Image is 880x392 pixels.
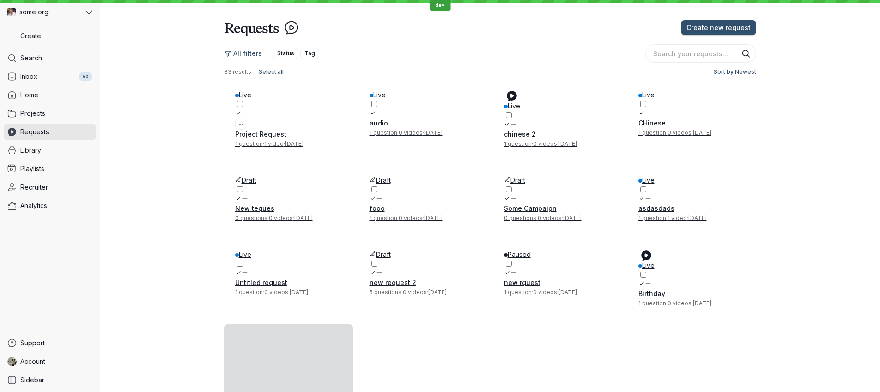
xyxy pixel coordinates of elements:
[638,261,655,270] div: Live
[235,214,267,221] span: 0 questions
[235,130,286,138] span: Project Request
[294,214,313,221] span: Created by Pro Teale
[504,140,532,147] span: 1 question
[284,140,285,147] span: ·
[4,28,96,44] button: Create
[20,357,45,366] span: Account
[562,214,563,221] span: ·
[4,4,96,20] button: some org avatarsome org
[399,129,423,136] span: 0 videos
[235,176,256,185] div: Draft
[304,49,315,58] span: Tag
[557,140,558,147] span: ·
[370,119,388,127] span: audio
[293,214,294,221] span: ·
[370,90,386,100] div: Live
[269,214,293,221] span: 0 videos
[288,289,290,296] span: ·
[235,204,274,212] span: New teques
[638,90,655,100] div: Live
[666,300,668,307] span: ·
[4,335,96,351] a: Support
[20,339,45,348] span: Support
[423,214,424,221] span: ·
[538,214,562,221] span: 0 videos
[255,66,287,77] button: Select all
[259,67,284,77] span: Select all
[399,214,423,221] span: 0 videos
[666,214,668,221] span: ·
[4,142,96,159] a: Library
[710,66,756,77] button: Sort by:Newest
[681,20,756,35] button: Create new request
[536,214,538,221] span: ·
[370,204,385,212] span: fooo
[504,289,532,296] span: 1 question
[533,140,557,147] span: 0 videos
[638,214,666,221] span: 1 question
[20,127,49,137] span: Requests
[235,119,246,130] button: More actions
[235,140,263,147] span: 1 question
[224,46,268,61] button: All filters
[264,289,288,296] span: 0 videos
[4,68,96,85] a: Inbox50
[20,90,38,100] span: Home
[668,214,687,221] span: 1 video
[645,44,756,63] input: Search your requests...
[666,129,668,136] span: ·
[401,289,403,296] span: ·
[563,214,582,221] span: Created by Pro Teale
[638,119,666,127] span: CHinese
[532,289,533,296] span: ·
[20,109,45,118] span: Projects
[233,49,262,58] span: All filters
[688,214,707,221] span: Created by Pro Teale
[741,49,751,58] button: Search
[558,289,577,296] span: Created by Pro Teale
[4,87,96,103] a: Home
[4,197,96,214] a: Analytics
[638,290,665,297] span: Birthday
[397,214,399,221] span: ·
[235,250,251,259] div: Live
[370,129,397,136] span: 1 question
[687,214,688,221] span: ·
[273,48,298,59] button: Status
[235,289,263,296] span: 1 question
[4,353,96,370] a: Pro Teale avatarAccount
[267,214,269,221] span: ·
[504,250,531,259] div: Paused
[638,176,655,185] div: Live
[370,176,391,185] div: Draft
[692,129,693,136] span: ·
[300,48,319,59] button: Tag
[693,129,711,136] span: Created by Pro Teale
[79,72,92,81] div: 50
[20,164,44,173] span: Playlists
[19,7,49,17] span: some org
[277,49,294,58] span: Status
[532,140,533,147] span: ·
[4,50,96,66] a: Search
[686,23,751,32] span: Create new request
[424,129,443,136] span: Created by Pro Teale
[428,289,447,296] span: Created by Pro Teale
[4,4,84,20] div: some org
[668,300,692,307] span: 0 videos
[264,140,284,147] span: 1 video
[427,289,428,296] span: ·
[423,129,424,136] span: ·
[638,300,666,307] span: 1 question
[638,204,674,212] span: asdasdads
[235,90,251,100] div: Live
[263,289,264,296] span: ·
[714,67,756,77] span: Sort by: Newest
[290,289,308,296] span: Created by Pro Teale
[224,68,251,76] span: 83 results
[504,214,536,221] span: 0 questions
[693,300,711,307] span: Created by Pro Teale
[424,214,443,221] span: Created by Pro Teale
[20,31,41,41] span: Create
[638,129,666,136] span: 1 question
